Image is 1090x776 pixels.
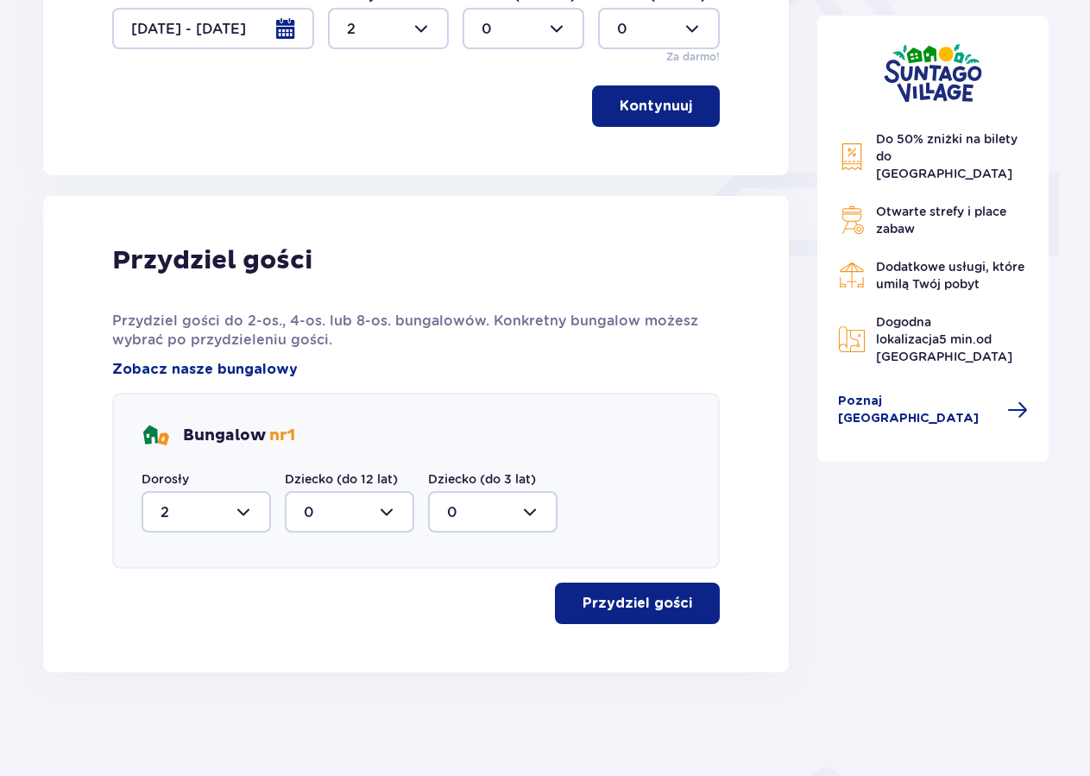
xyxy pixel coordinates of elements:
span: Do 50% zniżki na bilety do [GEOGRAPHIC_DATA] [876,132,1018,180]
img: Grill Icon [838,206,866,234]
span: 5 min. [939,332,976,346]
span: Dodatkowe usługi, które umilą Twój pobyt [876,260,1024,291]
p: Kontynuuj [620,97,692,116]
p: Bungalow [183,426,295,446]
img: Suntago Village [884,43,982,103]
label: Dziecko (do 12 lat) [285,470,398,488]
a: Poznaj [GEOGRAPHIC_DATA] [838,393,1028,427]
p: Przydziel gości do 2-os., 4-os. lub 8-os. bungalowów. Konkretny bungalow możesz wybrać po przydzi... [112,312,721,350]
p: Przydziel gości [112,244,312,277]
img: Restaurant Icon [838,262,866,289]
span: Poznaj [GEOGRAPHIC_DATA] [838,393,997,427]
button: Kontynuuj [592,85,720,127]
img: Map Icon [838,325,866,353]
span: Otwarte strefy i place zabaw [876,205,1006,236]
button: Przydziel gości [555,583,720,624]
a: Zobacz nasze bungalowy [112,360,298,379]
p: Za darmo! [666,49,720,65]
img: Discount Icon [838,142,866,171]
label: Dziecko (do 3 lat) [428,470,536,488]
label: Dorosły [142,470,189,488]
p: Przydziel gości [583,594,692,613]
img: bungalows Icon [142,422,169,450]
span: Dogodna lokalizacja od [GEOGRAPHIC_DATA] [876,315,1012,363]
span: nr 1 [269,426,295,445]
